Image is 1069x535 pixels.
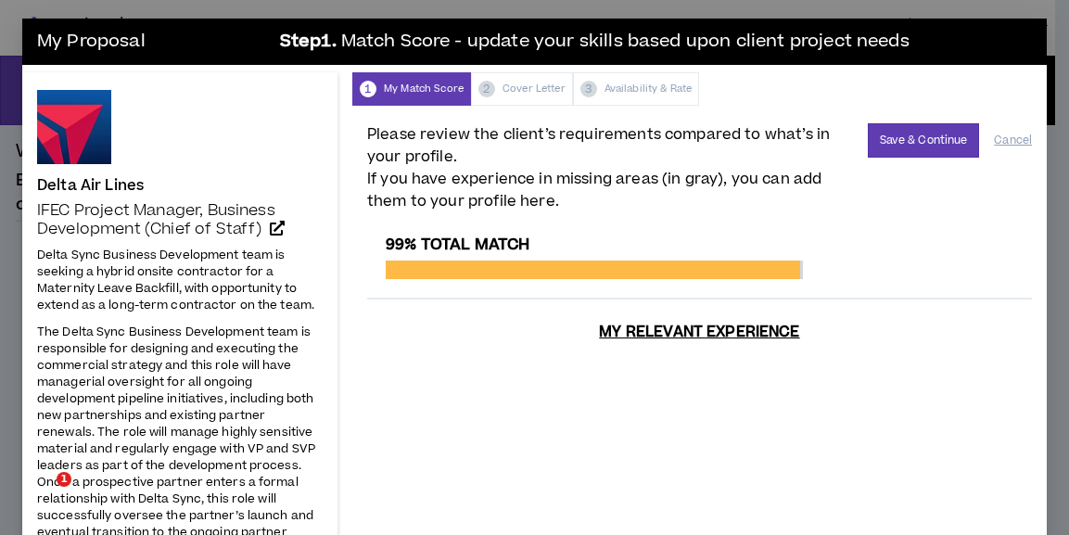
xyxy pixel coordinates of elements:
[360,81,376,97] span: 1
[37,23,268,60] h3: My Proposal
[352,72,471,106] div: My Match Score
[19,472,63,516] iframe: Intercom live chat
[37,201,323,238] a: IFEC Project Manager, Business Development (Chief of Staff)
[280,29,337,56] b: Step 1 .
[37,247,314,313] span: Delta Sync Business Development team is seeking a hybrid onsite contractor for a Maternity Leave ...
[994,124,1032,157] button: Cancel
[386,234,529,256] span: 99% Total Match
[367,123,857,212] span: Please review the client’s requirements compared to what’s in your profile. If you have experienc...
[37,199,275,240] span: IFEC Project Manager, Business Development (Chief of Staff)
[57,472,71,487] span: 1
[37,177,144,194] h4: Delta Air Lines
[341,29,910,56] span: Match Score - update your skills based upon client project needs
[868,123,980,158] button: Save & Continue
